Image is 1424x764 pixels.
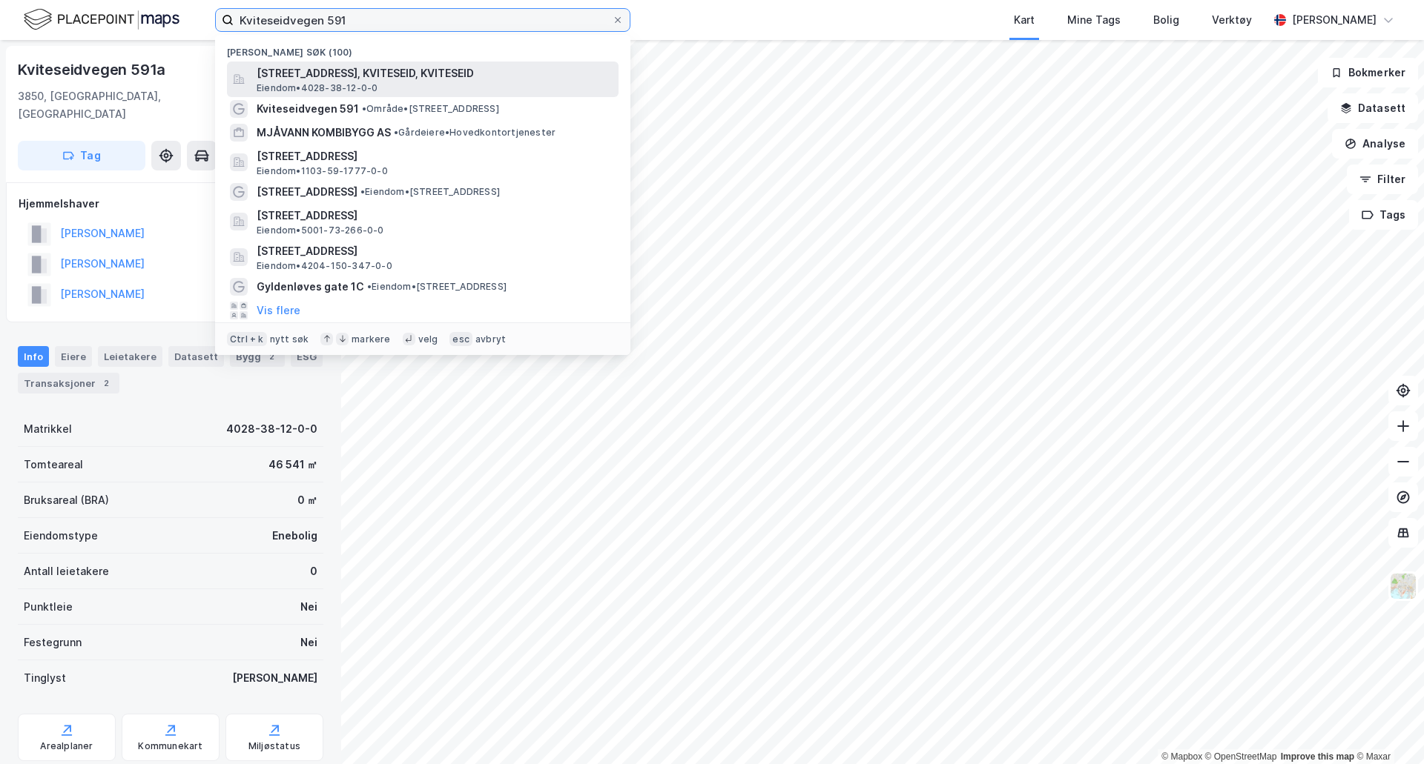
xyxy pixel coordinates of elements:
[418,333,438,345] div: velg
[257,147,613,165] span: [STREET_ADDRESS]
[257,260,392,272] span: Eiendom • 4204-150-347-0-0
[310,562,317,580] div: 0
[394,127,398,138] span: •
[1350,693,1424,764] div: Kontrollprogram for chat
[55,346,92,367] div: Eiere
[24,420,72,438] div: Matrikkel
[300,598,317,616] div: Nei
[257,278,364,296] span: Gyldenløves gate 1C
[18,346,49,367] div: Info
[297,491,317,509] div: 0 ㎡
[168,346,224,367] div: Datasett
[215,35,630,62] div: [PERSON_NAME] søk (100)
[24,491,109,509] div: Bruksareal (BRA)
[362,103,366,114] span: •
[257,64,613,82] span: [STREET_ADDRESS], KVITESEID, KVITESEID
[24,669,66,687] div: Tinglyst
[449,332,472,347] div: esc
[257,165,388,177] span: Eiendom • 1103-59-1777-0-0
[234,9,612,31] input: Søk på adresse, matrikkel, gårdeiere, leietakere eller personer
[257,207,613,225] span: [STREET_ADDRESS]
[1161,751,1202,762] a: Mapbox
[394,127,556,139] span: Gårdeiere • Hovedkontortjenester
[18,58,168,82] div: Kviteseidvegen 591a
[248,740,300,752] div: Miljøstatus
[24,7,179,33] img: logo.f888ab2527a4732fd821a326f86c7f29.svg
[1347,165,1418,194] button: Filter
[257,100,359,118] span: Kviteseidvegen 591
[257,124,391,142] span: MJÅVANN KOMBIBYGG AS
[1014,11,1035,29] div: Kart
[291,346,323,367] div: ESG
[1318,58,1418,87] button: Bokmerker
[475,333,506,345] div: avbryt
[99,376,113,391] div: 2
[270,333,309,345] div: nytt søk
[230,346,285,367] div: Bygg
[268,456,317,474] div: 46 541 ㎡
[362,103,499,115] span: Område • [STREET_ADDRESS]
[1067,11,1121,29] div: Mine Tags
[1332,129,1418,159] button: Analyse
[257,242,613,260] span: [STREET_ADDRESS]
[18,87,248,123] div: 3850, [GEOGRAPHIC_DATA], [GEOGRAPHIC_DATA]
[1349,200,1418,230] button: Tags
[1389,572,1417,600] img: Z
[257,82,378,94] span: Eiendom • 4028-38-12-0-0
[24,456,83,474] div: Tomteareal
[352,333,390,345] div: markere
[24,527,98,545] div: Eiendomstype
[226,420,317,438] div: 4028-38-12-0-0
[367,281,507,293] span: Eiendom • [STREET_ADDRESS]
[1281,751,1354,762] a: Improve this map
[367,281,372,292] span: •
[24,598,73,616] div: Punktleie
[272,527,317,545] div: Enebolig
[24,562,109,580] div: Antall leietakere
[257,302,300,319] button: Vis flere
[360,186,500,198] span: Eiendom • [STREET_ADDRESS]
[24,634,82,651] div: Festegrunn
[257,225,384,236] span: Eiendom • 5001-73-266-0-0
[227,332,267,347] div: Ctrl + k
[19,195,323,213] div: Hjemmelshaver
[18,373,119,393] div: Transaksjoner
[264,349,279,364] div: 2
[232,669,317,687] div: [PERSON_NAME]
[18,141,145,170] button: Tag
[1350,693,1424,764] iframe: Chat Widget
[40,740,93,752] div: Arealplaner
[1153,11,1179,29] div: Bolig
[138,740,202,752] div: Kommunekart
[1292,11,1377,29] div: [PERSON_NAME]
[360,186,365,197] span: •
[257,183,357,201] span: [STREET_ADDRESS]
[1205,751,1277,762] a: OpenStreetMap
[98,346,162,367] div: Leietakere
[1212,11,1252,29] div: Verktøy
[1328,93,1418,123] button: Datasett
[300,634,317,651] div: Nei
